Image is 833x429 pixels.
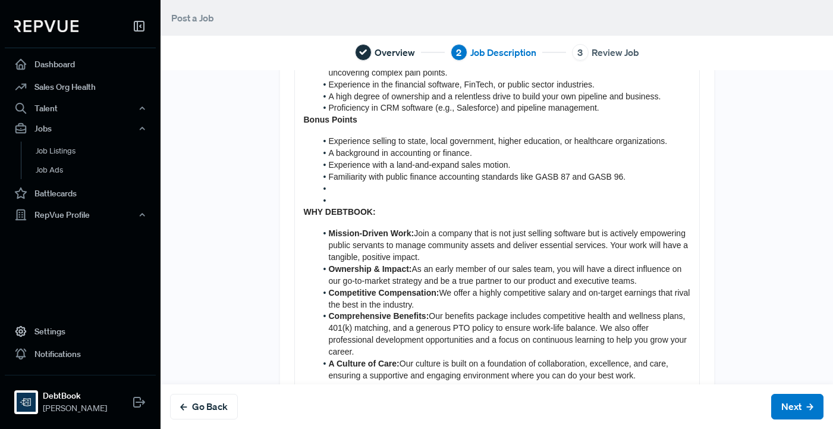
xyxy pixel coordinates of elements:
strong: Ownership & Impact: [329,264,412,274]
div: 3 [572,44,589,61]
button: Jobs [5,118,156,139]
span: [PERSON_NAME] [43,402,107,415]
a: Notifications [5,343,156,365]
a: Job Ads [21,161,172,180]
span: A background in accounting or finance. [329,148,472,158]
a: Dashboard [5,53,156,76]
button: Talent [5,98,156,118]
strong: A Culture of Care: [329,359,400,368]
a: Sales Org Health [5,76,156,98]
span: As an early member of our sales team, you will have a direct influence on our go-to-market strate... [329,264,684,286]
span: Our benefits package includes competitive health and wellness plans, 401(k) matching, and a gener... [329,311,689,356]
span: Join a company that is not just selling software but is actively empowering public servants to ma... [329,228,691,262]
span: A high degree of ownership and a relentless drive to build your own pipeline and business. [329,92,661,101]
span: Familiarity with public finance accounting standards like GASB 87 and GASB 96. [329,172,626,181]
a: Battlecards [5,182,156,205]
button: RepVue Profile [5,205,156,225]
a: DebtBookDebtBook[PERSON_NAME] [5,375,156,419]
a: Job Listings [21,142,172,161]
button: Go Back [170,394,238,419]
strong: Competitive Compensation: [329,288,439,298]
span: Proficiency in CRM software (e.g., Salesforce) and pipeline management. [329,103,599,112]
strong: Mission-Driven Work: [329,228,414,238]
img: DebtBook [17,393,36,412]
span: Excellent storytelling and discovery skills with a talent for building trusted relationships and ... [329,56,664,77]
strong: Comprehensive Benefits: [329,311,429,321]
strong: DebtBook [43,390,107,402]
span: Overview [375,45,415,60]
a: Settings [5,320,156,343]
button: Next [771,394,823,419]
span: Review Job [592,45,639,60]
strong: WHY DEBTBOOK: [304,207,376,217]
span: Experience in the financial software, FinTech, or public sector industries. [329,80,595,89]
div: 2 [451,44,467,61]
span: Our culture is built on a foundation of collaboration, excellence, and care, ensuring a supportiv... [329,359,671,380]
span: Experience selling to state, local government, higher education, or healthcare organizations. [329,136,668,146]
span: Post a Job [171,12,214,24]
span: Job Description [470,45,536,60]
span: Experience with a land-and-expand sales motion. [329,160,511,170]
img: RepVue [14,20,78,32]
span: We offer a highly competitive salary and on-target earnings that rival the best in the industry. [329,288,693,309]
strong: Bonus Points [304,115,357,124]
